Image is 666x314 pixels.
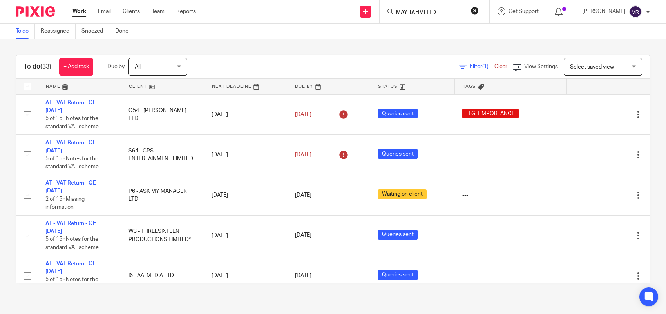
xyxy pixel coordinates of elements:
span: Select saved view [570,64,614,70]
td: [DATE] [204,215,287,256]
img: svg%3E [629,5,642,18]
a: Work [72,7,86,15]
span: All [135,64,141,70]
td: I6 - AAI MEDIA LTD [121,256,204,296]
span: View Settings [524,64,558,69]
a: AT - VAT Return - QE [DATE] [45,100,96,113]
span: [DATE] [295,273,311,278]
div: --- [462,191,559,199]
td: O54 - [PERSON_NAME] LTD [121,94,204,135]
img: Pixie [16,6,55,17]
span: [DATE] [295,152,311,158]
span: HIGH IMPORTANCE [462,109,519,118]
a: + Add task [59,58,93,76]
td: [DATE] [204,256,287,296]
span: 5 of 15 · Notes for the standard VAT scheme [45,116,99,129]
h1: To do [24,63,51,71]
div: --- [462,232,559,240]
span: 5 of 15 · Notes for the standard VAT scheme [45,237,99,250]
a: Snoozed [81,24,109,39]
span: [DATE] [295,233,311,238]
a: AT - VAT Return - QE [DATE] [45,140,96,153]
a: AT - VAT Return - QE [DATE] [45,261,96,274]
a: Clear [494,64,507,69]
p: Due by [107,63,125,71]
a: Reassigned [41,24,76,39]
a: AT - VAT Return - QE [DATE] [45,221,96,234]
span: (1) [482,64,489,69]
td: [DATE] [204,135,287,175]
a: Email [98,7,111,15]
span: Get Support [509,9,539,14]
span: Waiting on client [378,189,427,199]
span: Queries sent [378,270,418,280]
a: Reports [176,7,196,15]
span: Filter [470,64,494,69]
span: [DATE] [295,192,311,198]
div: --- [462,272,559,280]
span: Tags [463,84,476,89]
a: AT - VAT Return - QE [DATE] [45,180,96,194]
button: Clear [471,7,479,15]
span: Queries sent [378,149,418,159]
span: (33) [40,64,51,70]
span: 5 of 15 · Notes for the standard VAT scheme [45,156,99,170]
a: Team [152,7,165,15]
a: To do [16,24,35,39]
p: [PERSON_NAME] [582,7,625,15]
td: [DATE] [204,175,287,216]
div: --- [462,151,559,159]
input: Search [395,9,466,16]
span: 5 of 15 · Notes for the standard VAT scheme [45,277,99,291]
td: S64 - GPS ENTERTAINMENT LIMITED [121,135,204,175]
span: 2 of 15 · Missing information [45,196,85,210]
td: [DATE] [204,94,287,135]
span: Queries sent [378,230,418,240]
td: W3 - THREESIXTEEN PRODUCTIONS LIMITED* [121,215,204,256]
a: Clients [123,7,140,15]
a: Done [115,24,134,39]
span: [DATE] [295,112,311,117]
td: P6 - ASK MY MANAGER LTD [121,175,204,216]
span: Queries sent [378,109,418,118]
